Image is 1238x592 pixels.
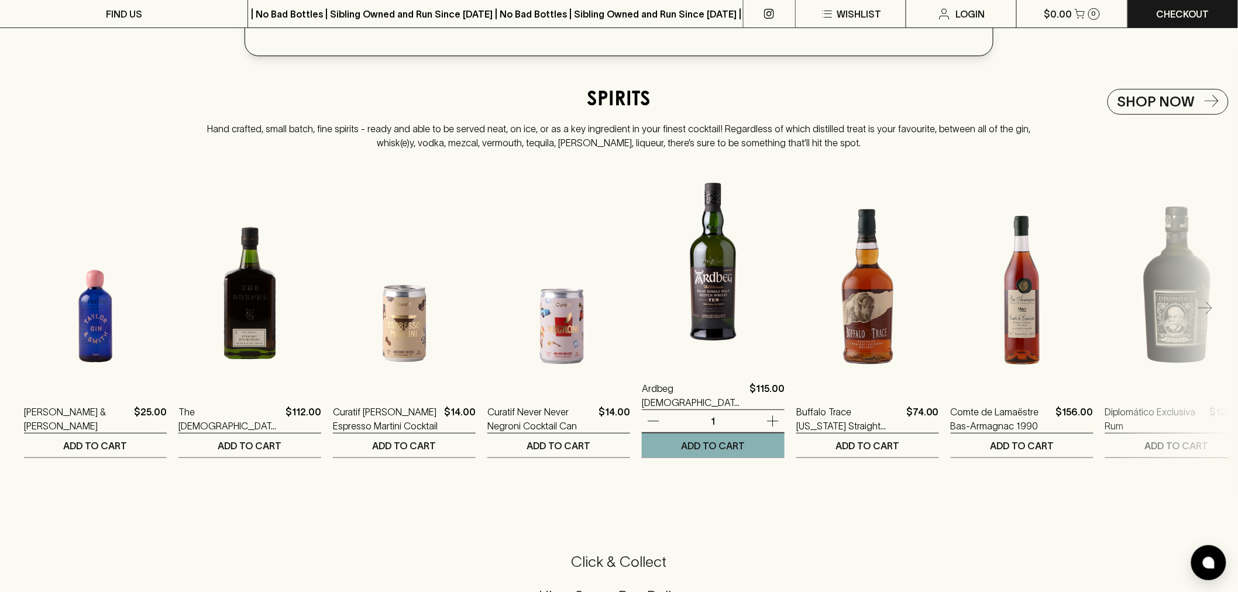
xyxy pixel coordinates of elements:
button: ADD TO CART [951,433,1093,457]
a: The [DEMOGRAPHIC_DATA] Straight Rye Whiskey [178,405,281,433]
a: [PERSON_NAME] & [PERSON_NAME] [24,405,129,433]
img: Curatif Never Never Negroni Cocktail Can [487,183,630,387]
p: $14.00 [599,405,630,433]
button: ADD TO CART [333,433,476,457]
h5: Click & Collect [14,552,1224,572]
a: Shop NOW [1108,89,1229,115]
button: ADD TO CART [24,433,167,457]
a: Diplomático Exclusiva Rum [1105,405,1205,433]
p: Wishlist [837,7,881,21]
a: Ardbeg [DEMOGRAPHIC_DATA] Islay Single Malt Scotch Whisky [642,381,745,409]
img: Buffalo Trace Kentucky Straight Bourbon Whiskey [796,183,939,387]
button: ADD TO CART [796,433,939,457]
a: Curatif [PERSON_NAME] Espresso Martini Cocktail [333,405,439,433]
h5: Shop NOW [1117,92,1195,111]
p: Checkout [1157,7,1209,21]
img: Ardbeg 10YO Islay Single Malt Scotch Whisky [642,159,785,364]
img: Curatif Archie Rose Espresso Martini Cocktail [333,183,476,387]
p: $115.00 [749,381,785,409]
p: $0.00 [1044,7,1072,21]
p: ADD TO CART [527,439,591,453]
p: ADD TO CART [836,439,900,453]
img: Comte de Lamaëstre Bas-Armagnac 1990 [951,183,1093,387]
p: ADD TO CART [64,439,128,453]
button: ADD TO CART [178,433,321,457]
button: ADD TO CART [642,433,785,457]
p: $74.00 [906,405,939,433]
p: $14.00 [444,405,476,433]
p: ADD TO CART [218,439,282,453]
p: 1 [699,415,727,428]
p: $25.00 [134,405,167,433]
a: Comte de Lamaëstre Bas-Armagnac 1990 [951,405,1051,433]
p: $156.00 [1056,405,1093,433]
p: FIND US [106,7,142,21]
p: Hand crafted, small batch, fine spirits - ready and able to be served neat, on ice, or as a key i... [198,113,1040,150]
a: Buffalo Trace [US_STATE] Straight Bourbon Whiskey [796,405,902,433]
p: ADD TO CART [373,439,436,453]
p: Login [956,7,985,21]
h4: SPIRITS [587,89,651,113]
p: ADD TO CART [1145,439,1209,453]
p: 0 [1092,11,1096,17]
img: bubble-icon [1203,557,1215,569]
p: ADD TO CART [991,439,1054,453]
button: ADD TO CART [487,433,630,457]
p: $112.00 [286,405,321,433]
img: The Gospel Straight Rye Whiskey [178,183,321,387]
a: Curatif Never Never Negroni Cocktail Can [487,405,594,433]
p: ADD TO CART [682,439,745,453]
img: Taylor & Smith Gin [24,183,167,387]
